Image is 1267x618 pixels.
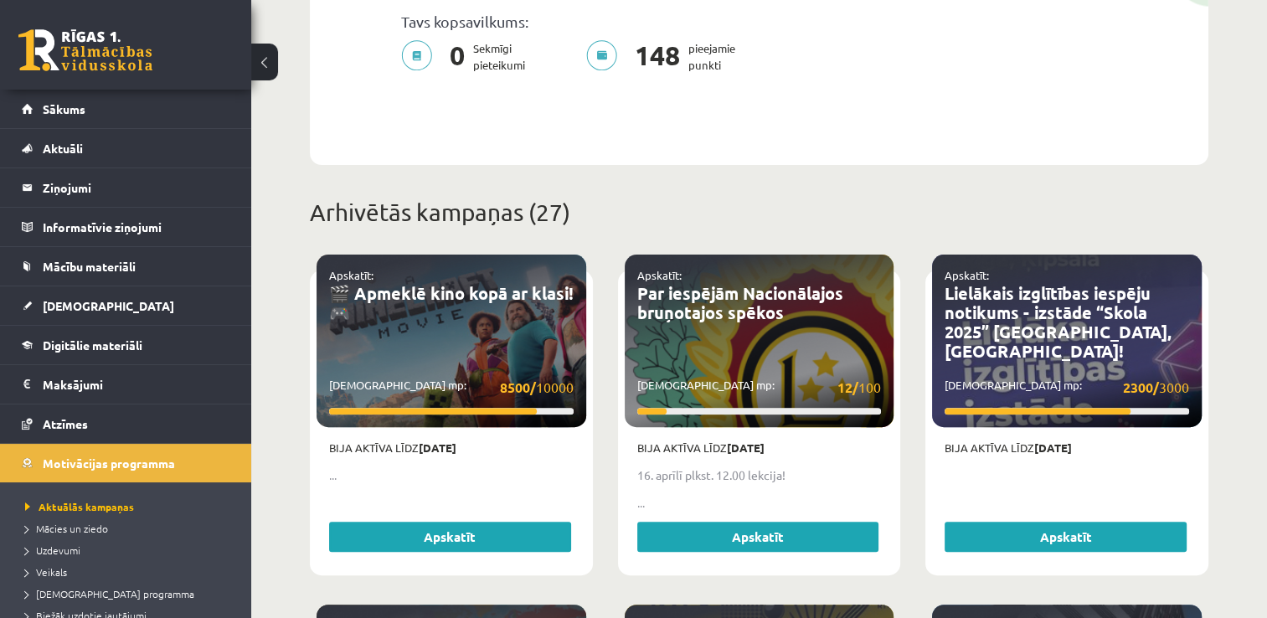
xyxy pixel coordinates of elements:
span: 100 [837,377,881,398]
span: 0 [441,40,473,74]
a: [DEMOGRAPHIC_DATA] [22,286,230,325]
span: 3000 [1123,377,1189,398]
p: [DEMOGRAPHIC_DATA] mp: [329,377,574,398]
a: [DEMOGRAPHIC_DATA] programma [25,586,234,601]
span: 148 [626,40,688,74]
a: Aktuāli [22,129,230,167]
span: Aktuāli [43,141,83,156]
a: Par iespējām Nacionālajos bruņotajos spēkos [637,282,843,323]
a: Motivācijas programma [22,444,230,482]
a: Apskatīt [945,522,1187,552]
a: 🎬 Apmeklē kino kopā ar klasi! 🎮 [329,282,573,323]
strong: [DATE] [419,440,456,455]
a: Apskatīt [329,522,571,552]
a: Informatīvie ziņojumi [22,208,230,246]
p: [DEMOGRAPHIC_DATA] mp: [637,377,882,398]
a: Apskatīt: [329,268,373,282]
span: Veikals [25,565,67,579]
strong: [DATE] [1034,440,1072,455]
p: Arhivētās kampaņas (27) [310,195,1208,230]
a: Uzdevumi [25,543,234,558]
span: Motivācijas programma [43,456,175,471]
span: [DEMOGRAPHIC_DATA] [43,298,174,313]
span: 10000 [500,377,574,398]
p: pieejamie punkti [586,40,745,74]
a: Ziņojumi [22,168,230,207]
strong: 12/ [837,379,858,396]
span: Digitālie materiāli [43,337,142,353]
a: Lielākais izglītības iespēju notikums - izstāde “Skola 2025” [GEOGRAPHIC_DATA], [GEOGRAPHIC_DATA]! [945,282,1172,362]
p: Bija aktīva līdz [637,440,882,456]
a: Mācību materiāli [22,247,230,286]
p: ... [329,466,574,484]
legend: Maksājumi [43,365,230,404]
a: Rīgas 1. Tālmācības vidusskola [18,29,152,71]
a: Maksājumi [22,365,230,404]
strong: [DATE] [727,440,765,455]
span: Atzīmes [43,416,88,431]
p: [DEMOGRAPHIC_DATA] mp: [945,377,1189,398]
span: Aktuālās kampaņas [25,500,134,513]
a: Mācies un ziedo [25,521,234,536]
a: Atzīmes [22,404,230,443]
a: Sākums [22,90,230,128]
a: Aktuālās kampaņas [25,499,234,514]
span: [DEMOGRAPHIC_DATA] programma [25,587,194,600]
legend: Informatīvie ziņojumi [43,208,230,246]
a: Digitālie materiāli [22,326,230,364]
p: Tavs kopsavilkums: [401,13,747,30]
a: Apskatīt: [945,268,989,282]
strong: 16. aprīlī plkst. 12.00 lekcija! [637,467,785,482]
p: Bija aktīva līdz [329,440,574,456]
a: Apskatīt [637,522,879,552]
span: Uzdevumi [25,543,80,557]
p: ... [637,494,882,512]
span: Mācies un ziedo [25,522,108,535]
span: Mācību materiāli [43,259,136,274]
p: Sekmīgi pieteikumi [401,40,535,74]
strong: 8500/ [500,379,536,396]
legend: Ziņojumi [43,168,230,207]
a: Apskatīt: [637,268,682,282]
p: Bija aktīva līdz [945,440,1189,456]
strong: 2300/ [1123,379,1159,396]
a: Veikals [25,564,234,579]
span: Sākums [43,101,85,116]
